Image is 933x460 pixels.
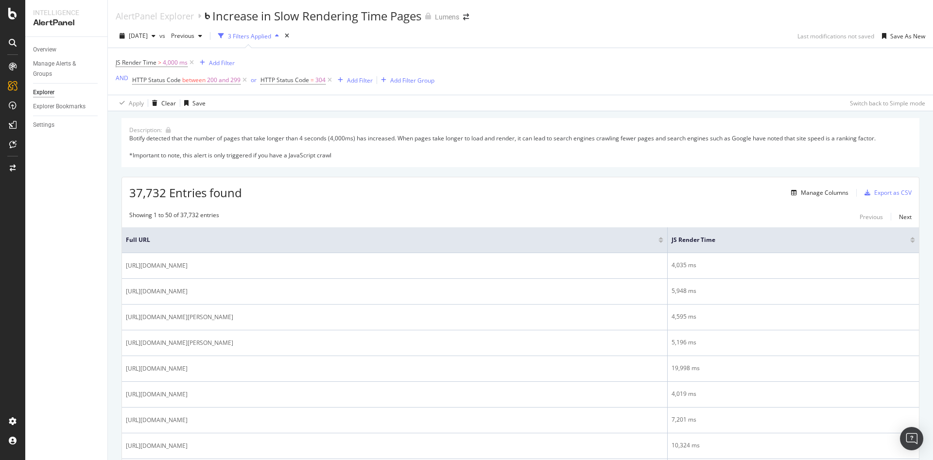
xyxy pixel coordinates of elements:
span: > [158,58,161,67]
button: [DATE] [116,28,159,44]
span: 304 [315,73,326,87]
span: HTTP Status Code [260,76,309,84]
div: Export as CSV [874,188,912,197]
button: Add Filter [334,74,373,86]
span: [URL][DOMAIN_NAME] [126,390,188,399]
a: Settings [33,120,101,130]
div: Previous [860,213,883,221]
div: arrow-right-arrow-left [463,14,469,20]
div: Manage Alerts & Groups [33,59,91,79]
span: [URL][DOMAIN_NAME] [126,287,188,296]
span: Full URL [126,236,644,244]
span: between [182,76,206,84]
div: Add Filter [209,59,235,67]
button: Next [899,211,912,222]
div: AND [116,74,128,82]
div: Explorer Bookmarks [33,102,86,112]
button: 3 Filters Applied [214,28,283,44]
div: Overview [33,45,56,55]
div: 5,196 ms [672,338,915,347]
span: vs [159,32,167,40]
div: times [283,31,291,41]
div: Open Intercom Messenger [900,427,923,450]
div: Save [192,99,206,107]
a: Overview [33,45,101,55]
button: or [251,75,257,85]
div: Showing 1 to 50 of 37,732 entries [129,211,219,222]
span: [URL][DOMAIN_NAME][PERSON_NAME] [126,312,233,322]
div: Explorer [33,87,54,98]
div: 19,998 ms [672,364,915,373]
span: 37,732 Entries found [129,185,242,201]
a: Explorer Bookmarks [33,102,101,112]
div: Settings [33,120,54,130]
button: Add Filter [196,57,235,68]
button: Save [180,95,206,111]
button: Apply [116,95,144,111]
span: [URL][DOMAIN_NAME] [126,261,188,271]
div: Switch back to Simple mode [850,99,925,107]
div: Increase in Slow Rendering Time Pages [212,8,421,24]
div: 4,035 ms [672,261,915,270]
span: JS Render Time [672,236,896,244]
div: Lumens [435,12,459,22]
span: [URL][DOMAIN_NAME] [126,441,188,451]
button: Add Filter Group [377,74,434,86]
div: Clear [161,99,176,107]
a: Manage Alerts & Groups [33,59,101,79]
div: 4,595 ms [672,312,915,321]
span: = [311,76,314,84]
button: Save As New [878,28,925,44]
div: 5,948 ms [672,287,915,295]
span: Previous [167,32,194,40]
div: Add Filter Group [390,76,434,85]
button: Clear [148,95,176,111]
span: 4,000 ms [163,56,188,69]
span: HTTP Status Code [132,76,181,84]
button: AND [116,73,128,83]
div: Next [899,213,912,221]
a: Explorer [33,87,101,98]
span: [URL][DOMAIN_NAME][PERSON_NAME] [126,338,233,348]
div: 7,201 ms [672,415,915,424]
button: Previous [860,211,883,222]
div: Manage Columns [801,188,848,197]
div: or [251,76,257,84]
span: 2025 Sep. 16th [129,32,148,40]
span: [URL][DOMAIN_NAME] [126,364,188,374]
div: 4,019 ms [672,390,915,398]
span: JS Render Time [116,58,156,67]
button: Switch back to Simple mode [846,95,925,111]
span: [URL][DOMAIN_NAME] [126,415,188,425]
button: Manage Columns [787,187,848,199]
div: Add Filter [347,76,373,85]
div: Description: [129,126,162,134]
div: AlertPanel [33,17,100,29]
div: Apply [129,99,144,107]
div: Intelligence [33,8,100,17]
div: Save As New [890,32,925,40]
div: Last modifications not saved [797,32,874,40]
div: 10,324 ms [672,441,915,450]
span: 200 and 299 [207,73,241,87]
button: Export as CSV [861,185,912,201]
div: 3 Filters Applied [228,32,271,40]
a: AlertPanel Explorer [116,11,194,21]
div: Botify detected that the number of pages that take longer than 4 seconds (4,000ms) has increased.... [129,134,912,159]
button: Previous [167,28,206,44]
